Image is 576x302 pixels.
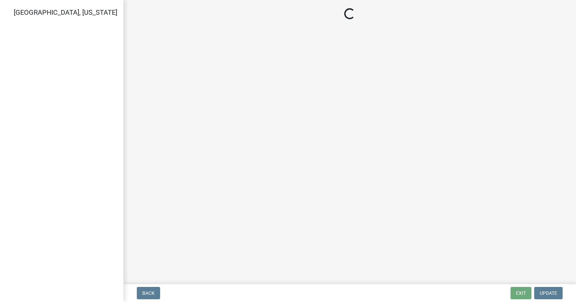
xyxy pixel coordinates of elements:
[534,287,563,299] button: Update
[540,290,557,296] span: Update
[511,287,531,299] button: Exit
[142,290,155,296] span: Back
[14,8,117,16] span: [GEOGRAPHIC_DATA], [US_STATE]
[137,287,160,299] button: Back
